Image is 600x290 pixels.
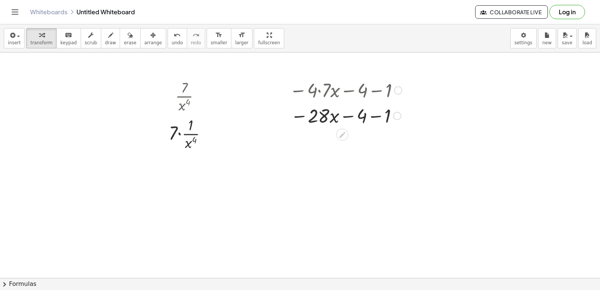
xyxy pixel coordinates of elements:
button: transform [26,28,57,48]
span: settings [514,40,532,45]
button: format_sizesmaller [207,28,231,48]
span: transform [30,40,52,45]
button: erase [120,28,140,48]
button: format_sizelarger [231,28,252,48]
button: draw [101,28,120,48]
button: arrange [140,28,166,48]
span: arrange [144,40,162,45]
i: format_size [215,31,222,40]
span: keypad [60,40,77,45]
span: fullscreen [258,40,280,45]
span: erase [124,40,136,45]
button: Collaborate Live [475,5,548,19]
button: Toggle navigation [9,6,21,18]
button: scrub [81,28,101,48]
span: save [562,40,572,45]
button: Log in [549,5,585,19]
div: Edit math [336,129,348,141]
span: scrub [85,40,97,45]
span: redo [191,40,201,45]
button: redoredo [187,28,205,48]
i: redo [192,31,199,40]
button: load [578,28,596,48]
button: undoundo [168,28,187,48]
a: Whiteboards [30,8,67,16]
span: new [542,40,552,45]
button: fullscreen [254,28,284,48]
button: save [558,28,577,48]
button: new [538,28,556,48]
i: undo [174,31,181,40]
span: insert [8,40,21,45]
span: draw [105,40,116,45]
span: load [582,40,592,45]
span: smaller [211,40,227,45]
button: settings [510,28,537,48]
button: insert [4,28,25,48]
i: format_size [238,31,245,40]
span: Collaborate Live [481,9,541,15]
span: larger [235,40,248,45]
i: keyboard [65,31,72,40]
button: keyboardkeypad [56,28,81,48]
span: undo [172,40,183,45]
